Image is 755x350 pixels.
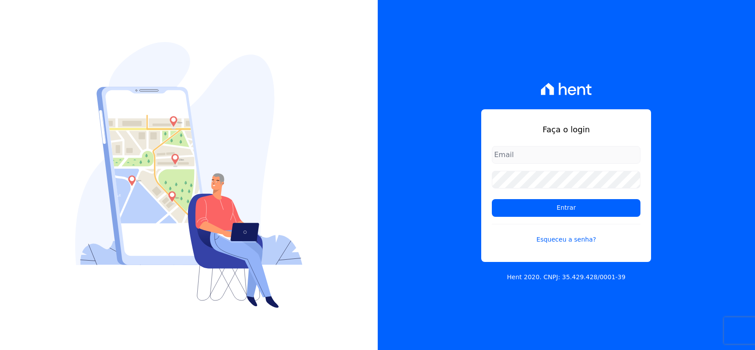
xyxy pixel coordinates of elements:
p: Hent 2020. CNPJ: 35.429.428/0001-39 [507,273,625,282]
input: Email [492,146,640,164]
img: Login [75,42,303,308]
h1: Faça o login [492,123,640,135]
a: Esqueceu a senha? [492,224,640,244]
input: Entrar [492,199,640,217]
